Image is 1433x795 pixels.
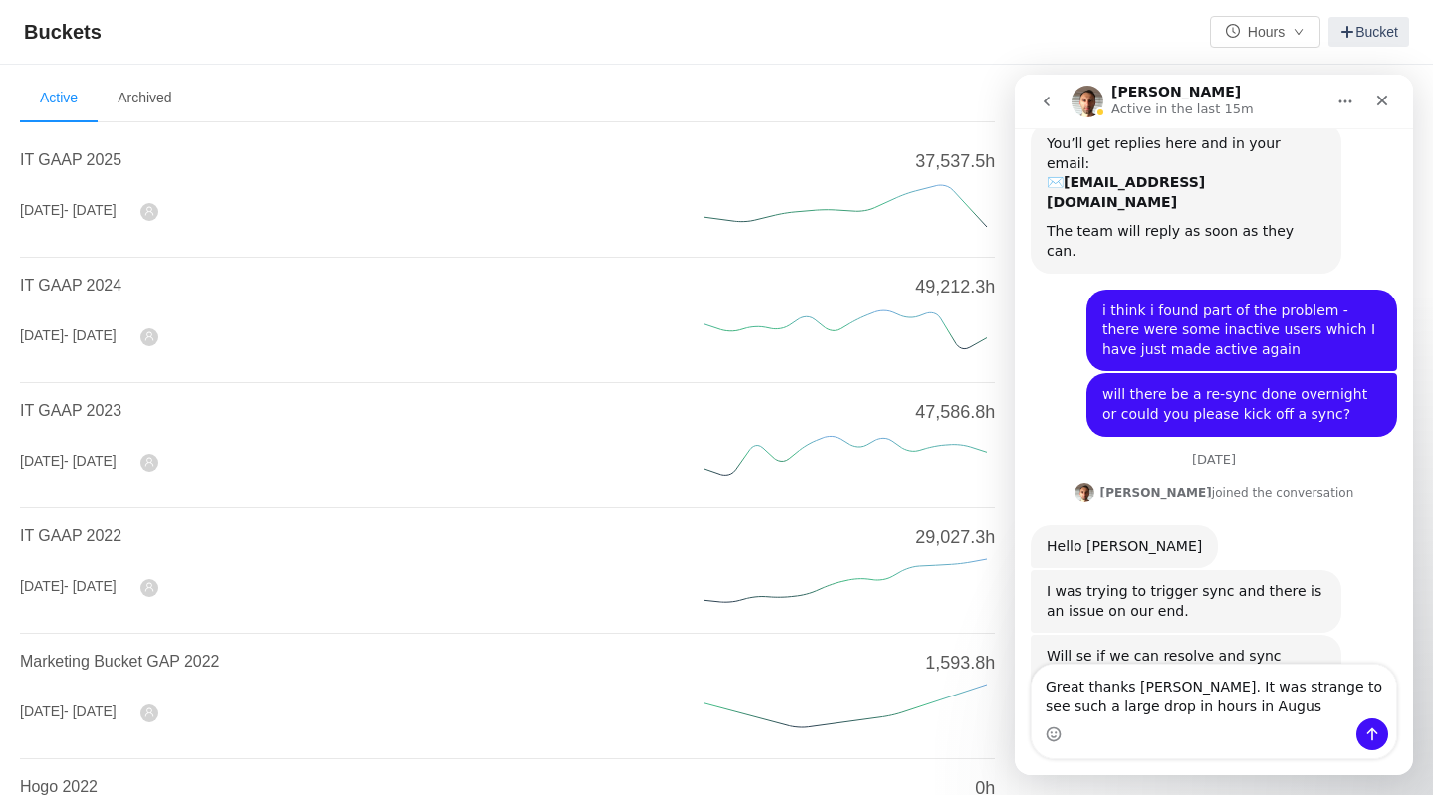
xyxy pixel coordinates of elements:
[20,75,98,122] li: Active
[20,701,117,722] div: [DATE]
[98,75,191,122] li: Archived
[64,327,117,343] span: - [DATE]
[64,202,117,218] span: - [DATE]
[20,576,117,597] div: [DATE]
[1210,16,1320,48] button: icon: clock-circleHoursicon: down
[20,325,117,346] div: [DATE]
[144,457,154,467] i: icon: user
[1015,75,1413,775] iframe: Intercom live chat
[20,151,121,168] a: IT GAAP 2025
[915,274,995,300] span: 49,212.3h
[64,578,117,594] span: - [DATE]
[20,402,121,419] a: IT GAAP 2023
[925,650,995,677] span: 1,593.8h
[20,451,117,472] div: [DATE]
[20,653,219,670] a: Marketing Bucket GAP 2022
[144,331,154,341] i: icon: user
[64,453,117,469] span: - [DATE]
[144,206,154,216] i: icon: user
[24,16,114,48] span: Buckets
[20,527,121,544] a: IT GAAP 2022
[144,707,154,717] i: icon: user
[20,277,121,294] a: IT GAAP 2024
[915,399,995,426] span: 47,586.8h
[20,778,98,795] a: Hogo 2022
[915,148,995,175] span: 37,537.5h
[64,703,117,719] span: - [DATE]
[1328,17,1409,47] a: Bucket
[915,524,995,551] span: 29,027.3h
[144,582,154,592] i: icon: user
[20,200,117,221] div: [DATE]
